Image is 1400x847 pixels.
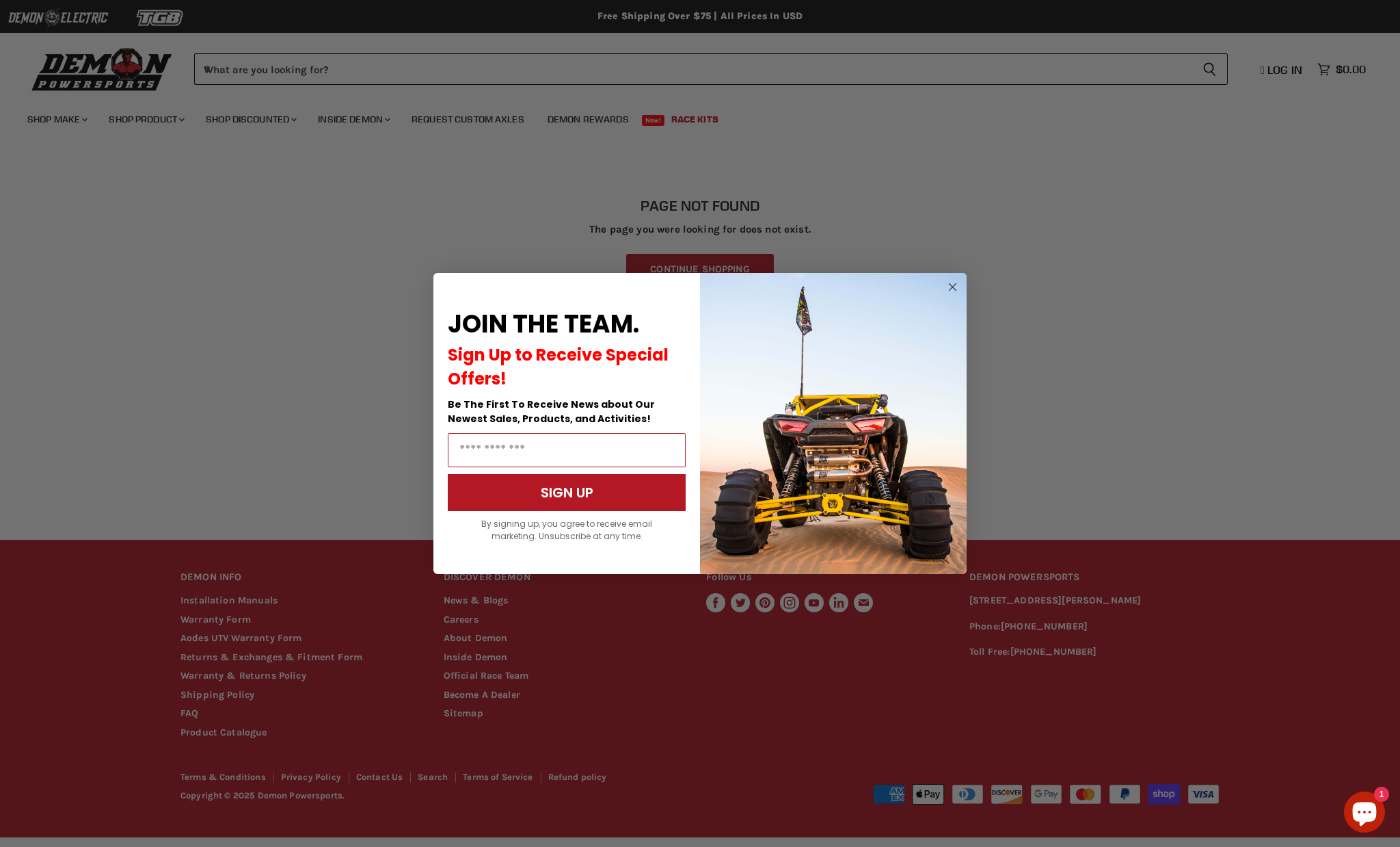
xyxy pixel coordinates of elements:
[1340,792,1389,836] inbox-online-store-chat: Shopify online store chat
[700,273,967,574] img: a9095488-b6e7-41ba-879d-588abfab540b.jpeg
[448,474,686,511] button: SIGN UP
[481,518,652,542] span: By signing up, you agree to receive email marketing. Unsubscribe at any time.
[448,398,655,426] span: Be The First To Receive News about Our Newest Sales, Products, and Activities!
[448,307,639,341] span: JOIN THE TEAM.
[448,343,669,390] span: Sign Up to Receive Special Offers!
[944,278,961,296] button: Close dialog
[448,433,686,467] input: Email Address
